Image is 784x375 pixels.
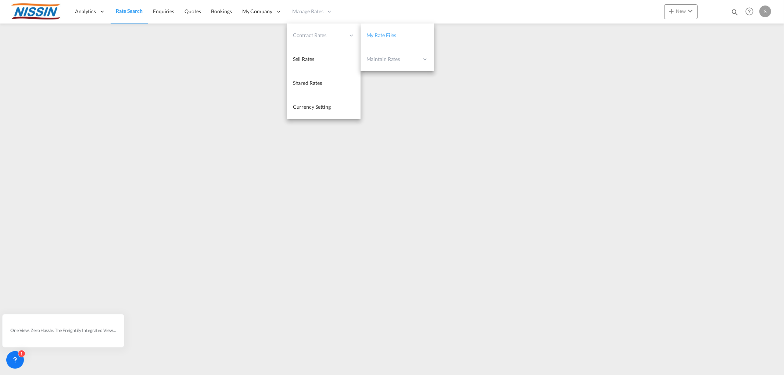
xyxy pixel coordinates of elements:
a: Currency Setting [287,95,361,119]
span: Sell Rates [293,56,314,62]
md-icon: icon-magnify [731,8,739,16]
span: Help [743,5,756,18]
span: New [667,8,695,14]
span: Currency Setting [293,104,331,110]
div: Maintain Rates [361,47,434,71]
span: Quotes [185,8,201,14]
span: Shared Rates [293,80,322,86]
a: Sell Rates [287,47,361,71]
div: icon-magnify [731,8,739,19]
a: My Rate Files [361,24,434,47]
span: Contract Rates [293,32,345,39]
span: My Rate Files [366,32,397,38]
span: Rate Search [116,8,143,14]
span: Bookings [211,8,232,14]
iframe: Chat [6,336,31,364]
a: Shared Rates [287,71,361,95]
div: Help [743,5,759,18]
div: Contract Rates [287,24,361,47]
img: 485da9108dca11f0a63a77e390b9b49c.jpg [11,3,61,20]
button: icon-plus 400-fgNewicon-chevron-down [664,4,698,19]
md-icon: icon-plus 400-fg [667,7,676,15]
span: My Company [242,8,272,15]
div: S [759,6,771,17]
span: Maintain Rates [366,55,419,63]
span: Analytics [75,8,96,15]
md-icon: icon-chevron-down [686,7,695,15]
span: Enquiries [153,8,174,14]
span: Manage Rates [292,8,323,15]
